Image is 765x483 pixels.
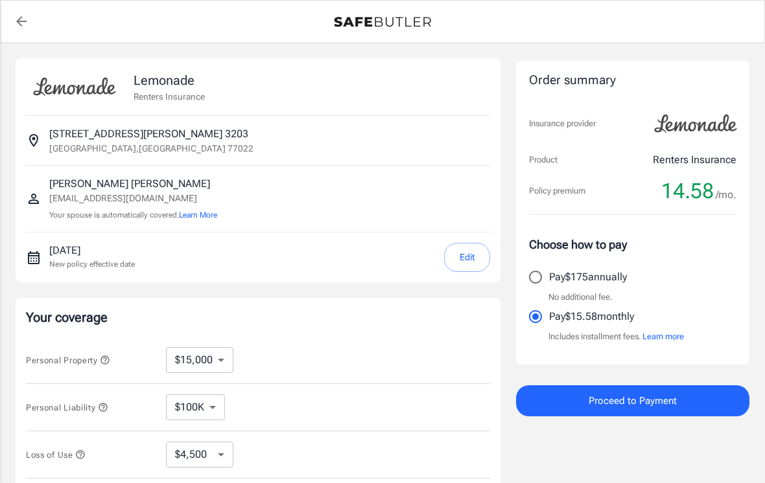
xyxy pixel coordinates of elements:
button: Loss of Use [26,447,86,462]
p: [DATE] [49,243,135,258]
svg: New policy start date [26,250,41,265]
p: Renters Insurance [134,90,205,103]
p: Your spouse is automatically covered. [49,209,217,221]
p: [EMAIL_ADDRESS][DOMAIN_NAME] [49,192,217,205]
p: Lemonade [134,71,205,90]
button: Learn More [179,209,217,221]
p: Pay $15.58 monthly [549,309,634,324]
p: Insurance provider [529,117,596,130]
a: back to quotes [8,8,34,34]
p: [GEOGRAPHIC_DATA] , [GEOGRAPHIC_DATA] 77022 [49,142,253,155]
p: New policy effective date [49,258,135,270]
svg: Insured address [26,133,41,148]
svg: Insured person [26,191,41,207]
p: Choose how to pay [529,236,736,253]
p: No additional fee. [548,291,613,304]
div: Order summary [529,71,736,90]
button: Personal Property [26,352,110,368]
p: Policy premium [529,185,585,197]
span: 14.58 [661,178,714,204]
p: [PERSON_NAME] [PERSON_NAME] [49,176,217,192]
img: Back to quotes [334,17,431,27]
span: Personal Property [26,355,110,365]
button: Edit [444,243,490,272]
img: Lemonade [647,106,744,142]
p: Pay $175 annually [549,269,627,285]
button: Learn more [642,330,684,343]
p: Product [529,153,558,166]
span: Personal Liability [26,403,108,412]
span: Proceed to Payment [589,392,677,409]
p: Renters Insurance [653,152,736,168]
p: Includes installment fees. [548,330,684,343]
p: Your coverage [26,308,490,326]
span: Loss of Use [26,450,86,460]
button: Personal Liability [26,399,108,415]
p: [STREET_ADDRESS][PERSON_NAME] 3203 [49,126,248,142]
span: /mo. [716,186,736,204]
button: Proceed to Payment [516,385,749,416]
img: Lemonade [26,69,123,105]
